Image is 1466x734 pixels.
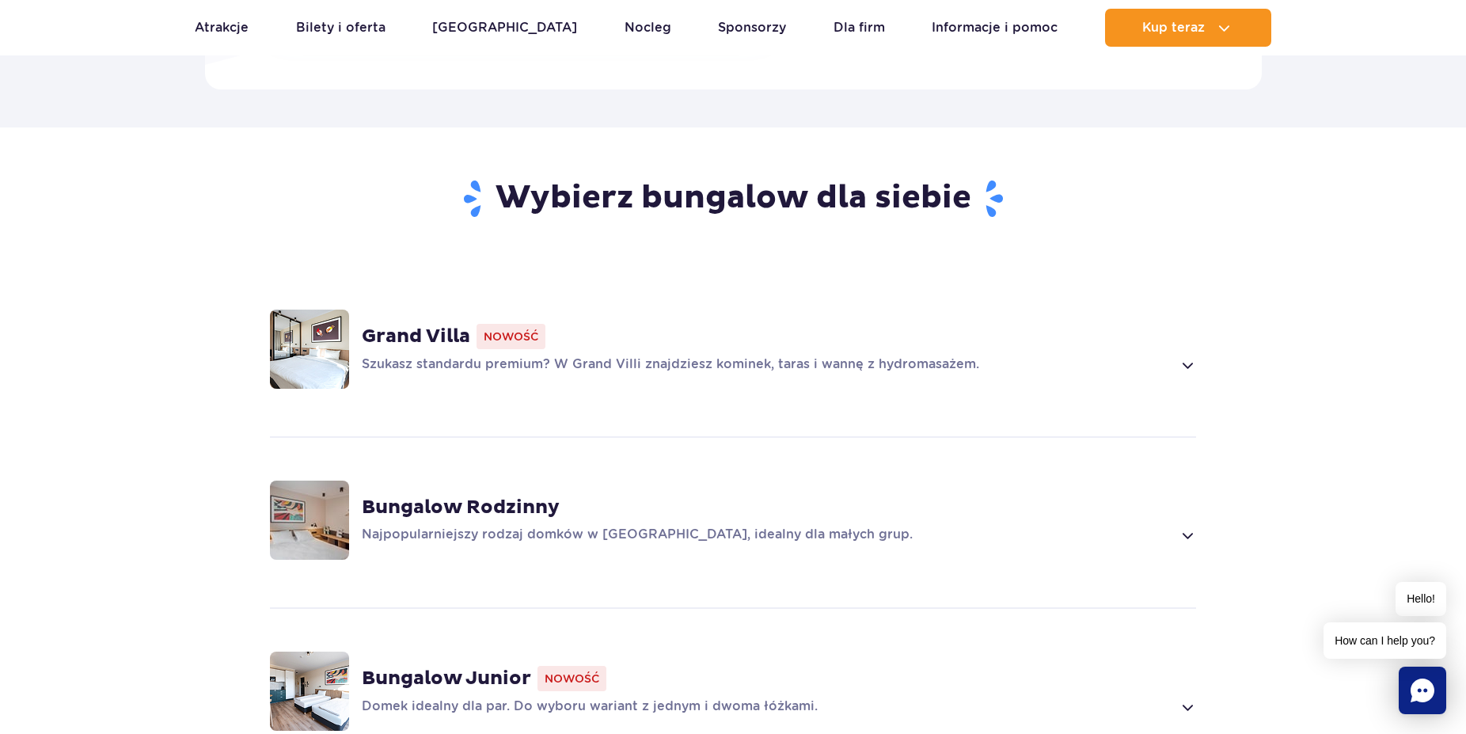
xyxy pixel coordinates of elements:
strong: Bungalow Junior [362,667,531,690]
span: Nowość [477,324,545,349]
strong: Bungalow Rodzinny [362,496,560,519]
h2: Wybierz bungalow dla siebie [270,178,1197,219]
a: Atrakcje [195,9,249,47]
a: Nocleg [625,9,671,47]
p: Domek idealny dla par. Do wyboru wariant z jednym i dwoma łóżkami. [362,698,1172,717]
span: How can I help you? [1324,622,1446,659]
a: Dla firm [834,9,885,47]
button: Kup teraz [1105,9,1271,47]
a: Informacje i pomoc [932,9,1058,47]
a: Bilety i oferta [296,9,385,47]
div: Chat [1399,667,1446,714]
span: Kup teraz [1142,21,1205,35]
a: [GEOGRAPHIC_DATA] [432,9,577,47]
p: Najpopularniejszy rodzaj domków w [GEOGRAPHIC_DATA], idealny dla małych grup. [362,526,1172,545]
p: Szukasz standardu premium? W Grand Villi znajdziesz kominek, taras i wannę z hydromasażem. [362,356,1172,375]
span: Hello! [1396,582,1446,616]
strong: Grand Villa [362,325,470,348]
span: Nowość [537,666,606,691]
a: Sponsorzy [718,9,786,47]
